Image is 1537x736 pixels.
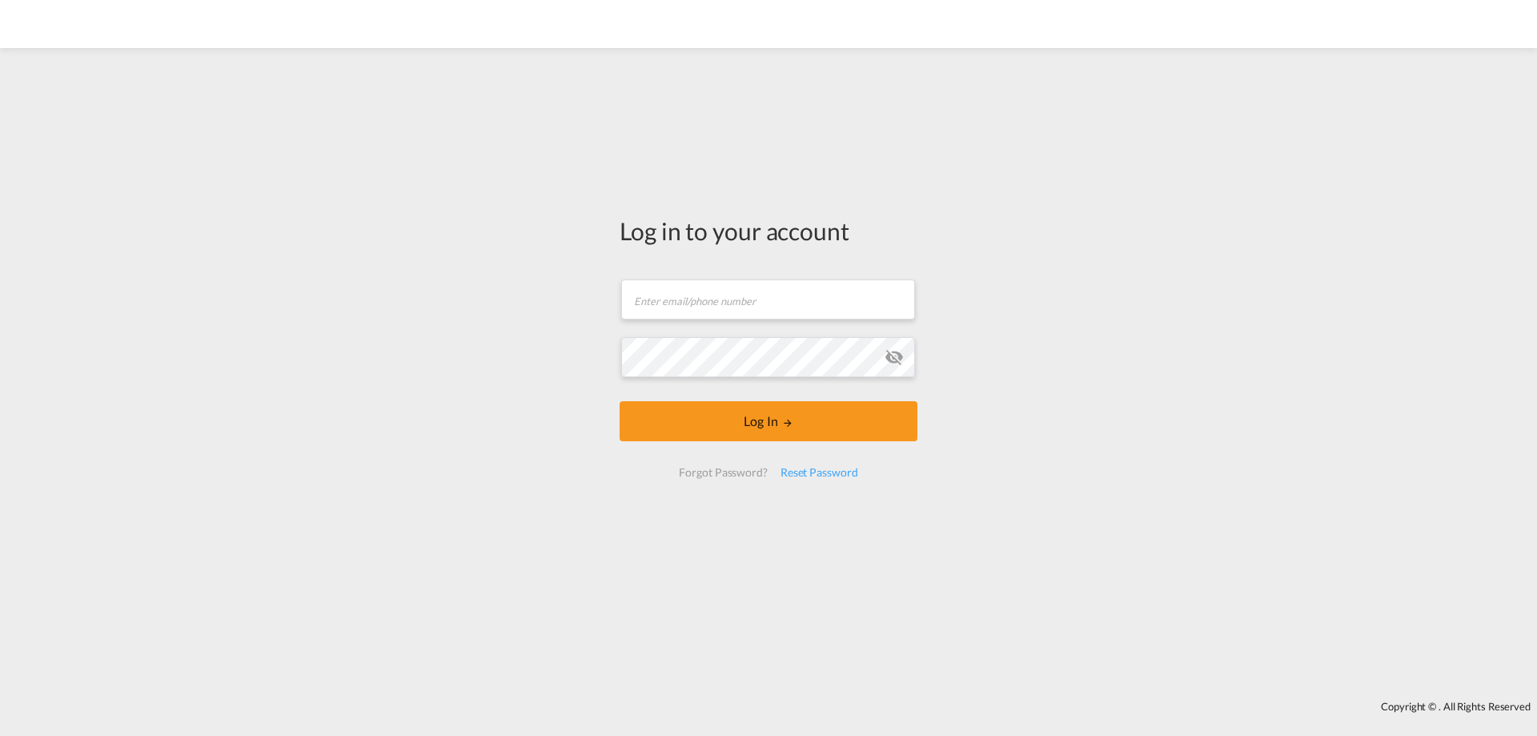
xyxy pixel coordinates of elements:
button: LOGIN [620,401,917,441]
div: Reset Password [774,458,865,487]
md-icon: icon-eye-off [885,348,904,367]
input: Enter email/phone number [621,280,915,320]
div: Forgot Password? [672,458,773,487]
div: Log in to your account [620,214,917,247]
